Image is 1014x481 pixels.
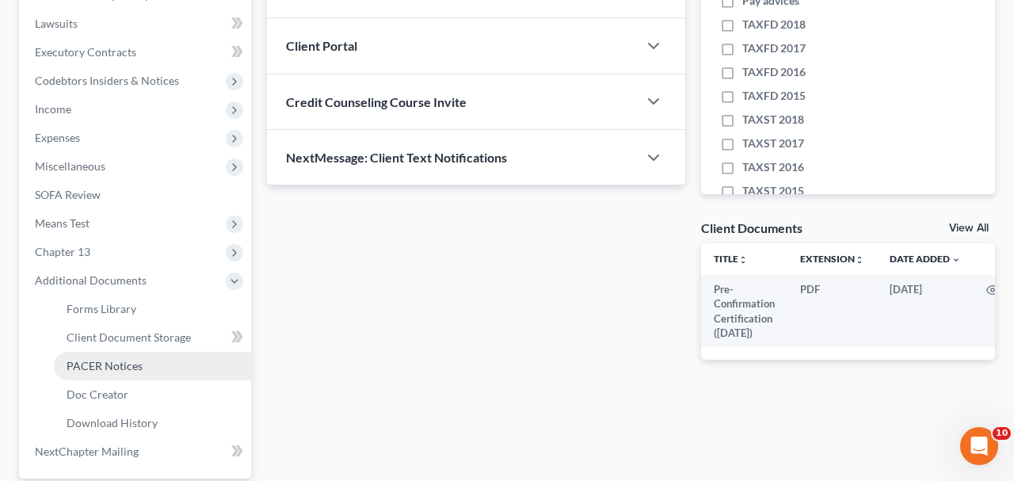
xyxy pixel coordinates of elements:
[742,136,804,151] span: TAXST 2017
[35,188,101,201] span: SOFA Review
[738,255,748,265] i: unfold_more
[67,416,158,429] span: Download History
[22,437,251,466] a: NextChapter Mailing
[286,150,507,165] span: NextMessage: Client Text Notifications
[877,275,974,348] td: [DATE]
[742,159,804,175] span: TAXST 2016
[35,74,179,87] span: Codebtors Insiders & Notices
[742,17,806,32] span: TAXFD 2018
[35,102,71,116] span: Income
[714,253,748,265] a: Titleunfold_more
[960,427,998,465] iframe: Intercom live chat
[35,216,90,230] span: Means Test
[35,17,78,30] span: Lawsuits
[742,64,806,80] span: TAXFD 2016
[54,295,251,323] a: Forms Library
[35,131,80,144] span: Expenses
[949,223,989,234] a: View All
[35,245,90,258] span: Chapter 13
[800,253,864,265] a: Extensionunfold_more
[742,40,806,56] span: TAXFD 2017
[67,387,128,401] span: Doc Creator
[22,181,251,209] a: SOFA Review
[742,183,804,199] span: TAXST 2015
[67,302,136,315] span: Forms Library
[22,38,251,67] a: Executory Contracts
[54,323,251,352] a: Client Document Storage
[67,330,191,344] span: Client Document Storage
[35,445,139,458] span: NextChapter Mailing
[742,112,804,128] span: TAXST 2018
[993,427,1011,440] span: 10
[855,255,864,265] i: unfold_more
[286,38,357,53] span: Client Portal
[701,275,787,348] td: Pre-Confirmation Certification ([DATE])
[742,88,806,104] span: TAXFD 2015
[890,253,961,265] a: Date Added expand_more
[54,352,251,380] a: PACER Notices
[35,159,105,173] span: Miscellaneous
[54,380,251,409] a: Doc Creator
[54,409,251,437] a: Download History
[286,94,467,109] span: Credit Counseling Course Invite
[22,10,251,38] a: Lawsuits
[35,45,136,59] span: Executory Contracts
[787,275,877,348] td: PDF
[701,220,802,236] div: Client Documents
[35,273,147,287] span: Additional Documents
[67,359,143,372] span: PACER Notices
[951,255,961,265] i: expand_more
